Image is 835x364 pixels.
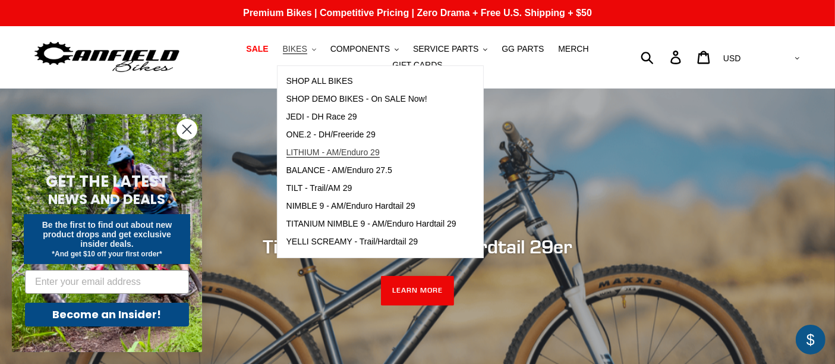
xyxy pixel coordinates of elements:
div: $ [796,325,825,354]
span: GIFT CARDS [392,60,443,70]
span: LITHIUM - AM/Enduro 29 [286,148,380,158]
span: ONE.2 - DH/Freeride 29 [286,130,376,140]
button: Close dialog [177,119,197,140]
span: SERVICE PARTS [413,44,478,54]
a: LEARN MORE [381,276,454,306]
a: BALANCE - AM/Enduro 27.5 [278,162,465,180]
input: Search [647,44,678,70]
a: YELLI SCREAMY - Trail/Hardtail 29 [278,233,465,251]
h2: Ti Nimble 9 - Titanium Hardtail 29er [94,236,742,258]
span: SHOP ALL BIKES [286,76,353,86]
a: MERCH [552,41,594,57]
span: SHOP DEMO BIKES - On SALE Now! [286,94,427,104]
span: TITANIUM NIMBLE 9 - AM/Enduro Hardtail 29 [286,219,456,229]
a: SHOP DEMO BIKES - On SALE Now! [278,90,465,108]
button: SERVICE PARTS [407,41,493,57]
span: *And get $10 off your first order* [52,250,162,258]
span: GG PARTS [502,44,544,54]
a: LITHIUM - AM/Enduro 29 [278,144,465,162]
a: TITANIUM NIMBLE 9 - AM/Enduro Hardtail 29 [278,215,465,233]
span: BIKES [283,44,307,54]
img: Canfield Bikes [33,39,181,76]
span: BALANCE - AM/Enduro 27.5 [286,165,392,175]
a: NIMBLE 9 - AM/Enduro Hardtail 29 [278,197,465,215]
span: MERCH [558,44,588,54]
span: NEWS AND DEALS [49,190,166,209]
span: JEDI - DH Race 29 [286,112,357,122]
button: COMPONENTS [324,41,405,57]
button: Become an Insider! [25,303,189,327]
button: BIKES [277,41,322,57]
span: SALE [246,44,268,54]
a: ONE.2 - DH/Freeride 29 [278,126,465,144]
a: JEDI - DH Race 29 [278,108,465,126]
span: GET THE LATEST [46,171,168,192]
span: TILT - Trail/AM 29 [286,183,352,193]
span: YELLI SCREAMY - Trail/Hardtail 29 [286,237,418,247]
input: Enter your email address [25,270,189,294]
span: Be the first to find out about new product drops and get exclusive insider deals. [42,220,172,249]
span: NIMBLE 9 - AM/Enduro Hardtail 29 [286,201,415,211]
a: GIFT CARDS [386,57,449,73]
a: GG PARTS [496,41,550,57]
a: TILT - Trail/AM 29 [278,180,465,197]
span: COMPONENTS [330,44,390,54]
a: SALE [240,41,274,57]
a: SHOP ALL BIKES [278,73,465,90]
